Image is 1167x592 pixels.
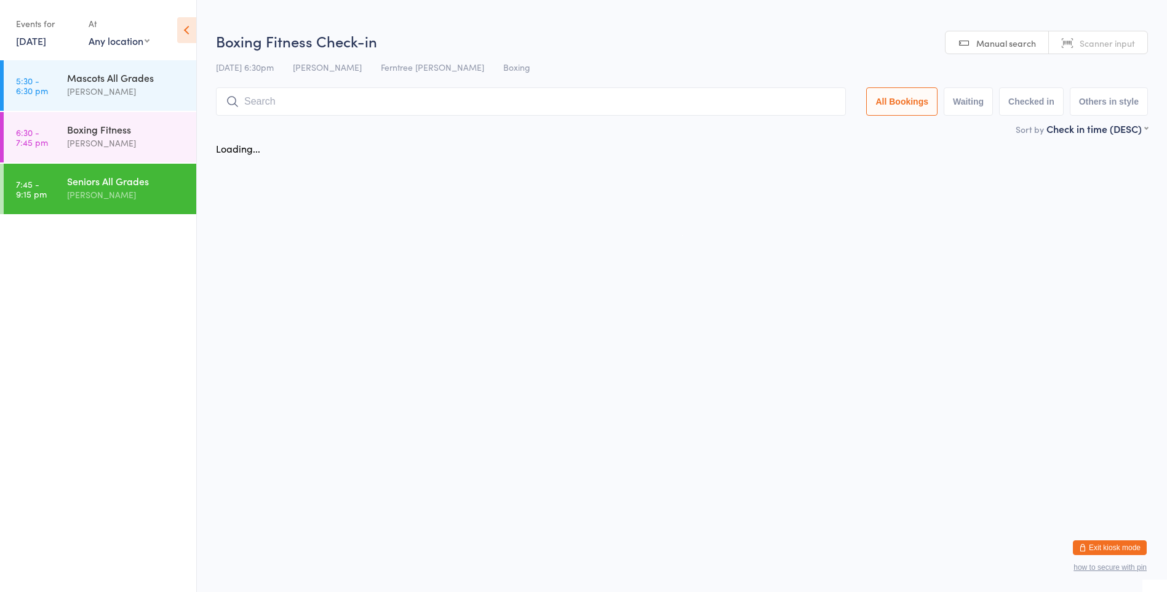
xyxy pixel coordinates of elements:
[67,71,186,84] div: Mascots All Grades
[1046,122,1148,135] div: Check in time (DESC)
[944,87,993,116] button: Waiting
[999,87,1064,116] button: Checked in
[67,122,186,136] div: Boxing Fitness
[67,174,186,188] div: Seniors All Grades
[67,136,186,150] div: [PERSON_NAME]
[381,61,484,73] span: Ferntree [PERSON_NAME]
[866,87,938,116] button: All Bookings
[4,164,196,214] a: 7:45 -9:15 pmSeniors All Grades[PERSON_NAME]
[16,127,48,147] time: 6:30 - 7:45 pm
[67,84,186,98] div: [PERSON_NAME]
[216,31,1148,51] h2: Boxing Fitness Check-in
[976,37,1036,49] span: Manual search
[1073,563,1147,572] button: how to secure with pin
[67,188,186,202] div: [PERSON_NAME]
[16,179,47,199] time: 7:45 - 9:15 pm
[89,14,149,34] div: At
[4,112,196,162] a: 6:30 -7:45 pmBoxing Fitness[PERSON_NAME]
[1070,87,1148,116] button: Others in style
[1080,37,1135,49] span: Scanner input
[4,60,196,111] a: 5:30 -6:30 pmMascots All Grades[PERSON_NAME]
[293,61,362,73] span: [PERSON_NAME]
[89,34,149,47] div: Any location
[16,14,76,34] div: Events for
[1016,123,1044,135] label: Sort by
[216,142,260,155] div: Loading...
[16,76,48,95] time: 5:30 - 6:30 pm
[1073,540,1147,555] button: Exit kiosk mode
[216,61,274,73] span: [DATE] 6:30pm
[16,34,46,47] a: [DATE]
[503,61,530,73] span: Boxing
[216,87,846,116] input: Search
